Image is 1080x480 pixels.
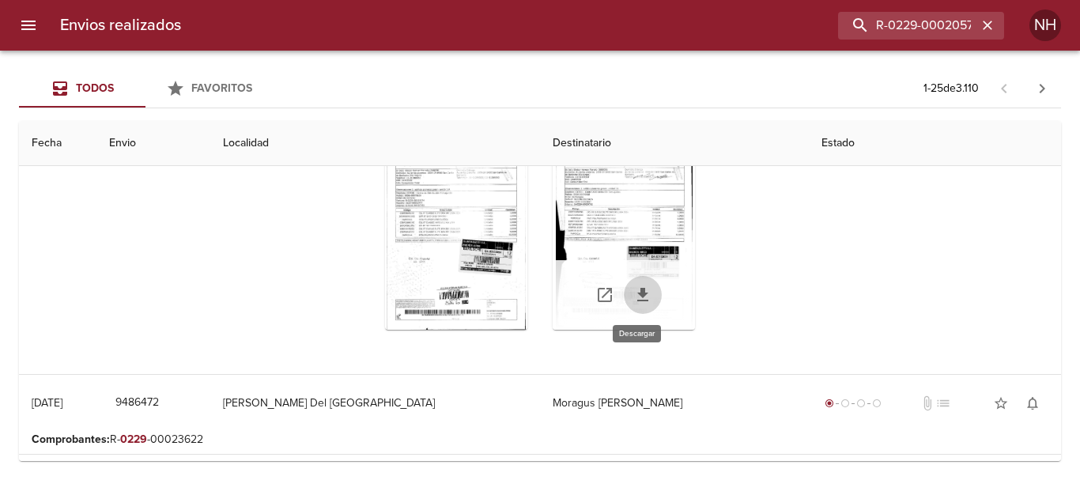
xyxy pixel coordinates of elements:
[96,121,210,166] th: Envio
[120,433,147,446] em: 0229
[825,399,834,408] span: radio_button_checked
[210,375,540,432] td: [PERSON_NAME] Del [GEOGRAPHIC_DATA]
[32,396,62,410] div: [DATE]
[1017,387,1048,419] button: Activar notificaciones
[856,399,866,408] span: radio_button_unchecked
[821,395,885,411] div: Generado
[993,395,1009,411] span: star_border
[19,121,96,166] th: Fecha
[109,388,165,418] button: 9486472
[385,132,527,330] div: Arir imagen
[540,375,809,432] td: Moragus [PERSON_NAME]
[872,399,882,408] span: radio_button_unchecked
[935,395,951,411] span: No tiene pedido asociado
[1029,9,1061,41] div: NH
[1023,70,1061,108] span: Pagina siguiente
[920,395,935,411] span: No tiene documentos adjuntos
[840,399,850,408] span: radio_button_unchecked
[19,70,272,108] div: Tabs Envios
[809,121,1061,166] th: Estado
[985,80,1023,96] span: Pagina anterior
[9,6,47,44] button: menu
[60,13,181,38] h6: Envios realizados
[838,12,977,40] input: buscar
[32,432,1048,448] p: R- -00023622
[923,81,979,96] p: 1 - 25 de 3.110
[191,81,252,95] span: Favoritos
[540,121,809,166] th: Destinatario
[76,81,114,95] span: Todos
[1025,395,1040,411] span: notifications_none
[1029,9,1061,41] div: Abrir información de usuario
[32,433,110,446] b: Comprobantes :
[115,393,159,413] span: 9486472
[985,387,1017,419] button: Agregar a favoritos
[210,121,540,166] th: Localidad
